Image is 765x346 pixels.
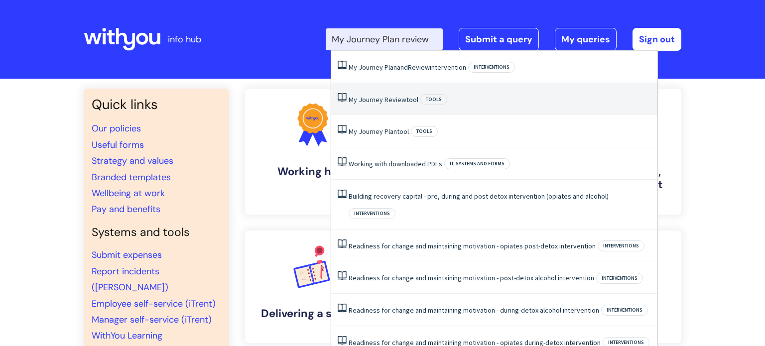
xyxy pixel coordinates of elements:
[444,158,510,169] span: IT, systems and forms
[384,127,397,136] span: Plan
[598,240,644,251] span: Interventions
[349,306,599,315] a: Readiness for change and maintaining motivation - during-detox alcohol intervention
[359,95,383,104] span: Journey
[349,192,609,201] a: Building recovery capital - pre, during and post detox intervention (opiates and alcohol)
[349,241,596,250] a: Readiness for change and maintaining motivation - opiates post-detox intervention
[92,97,221,113] h3: Quick links
[359,63,383,72] span: Journey
[349,159,442,168] a: Working with downloaded PDFs
[245,231,381,343] a: Delivering a service
[349,95,418,104] a: My Journey Reviewtool
[92,298,216,310] a: Employee self-service (iTrent)
[349,63,357,72] span: My
[245,89,381,215] a: Working here
[92,330,162,342] a: WithYou Learning
[253,307,373,320] h4: Delivering a service
[349,127,409,136] a: My Journey Plantool
[468,62,515,73] span: Interventions
[326,28,681,51] div: | -
[92,265,168,293] a: Report incidents ([PERSON_NAME])
[633,28,681,51] a: Sign out
[408,63,430,72] span: Review
[459,28,539,51] a: Submit a query
[92,139,144,151] a: Useful forms
[349,95,357,104] span: My
[92,203,160,215] a: Pay and benefits
[253,165,373,178] h4: Working here
[555,28,617,51] a: My queries
[92,155,173,167] a: Strategy and values
[326,28,443,50] input: Search
[384,63,397,72] span: Plan
[349,273,594,282] a: Readiness for change and maintaining motivation - post-detox alcohol intervention
[596,273,643,284] span: Interventions
[92,249,162,261] a: Submit expenses
[92,122,141,134] a: Our policies
[349,208,395,219] span: Interventions
[601,305,648,316] span: Interventions
[349,63,466,72] a: My Journey PlanandReviewintervention
[168,31,201,47] p: info hub
[92,314,212,326] a: Manager self-service (iTrent)
[359,127,383,136] span: Journey
[384,95,406,104] span: Review
[420,94,447,105] span: Tools
[411,126,438,137] span: Tools
[92,187,165,199] a: Wellbeing at work
[92,226,221,239] h4: Systems and tools
[92,171,171,183] a: Branded templates
[349,127,357,136] span: My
